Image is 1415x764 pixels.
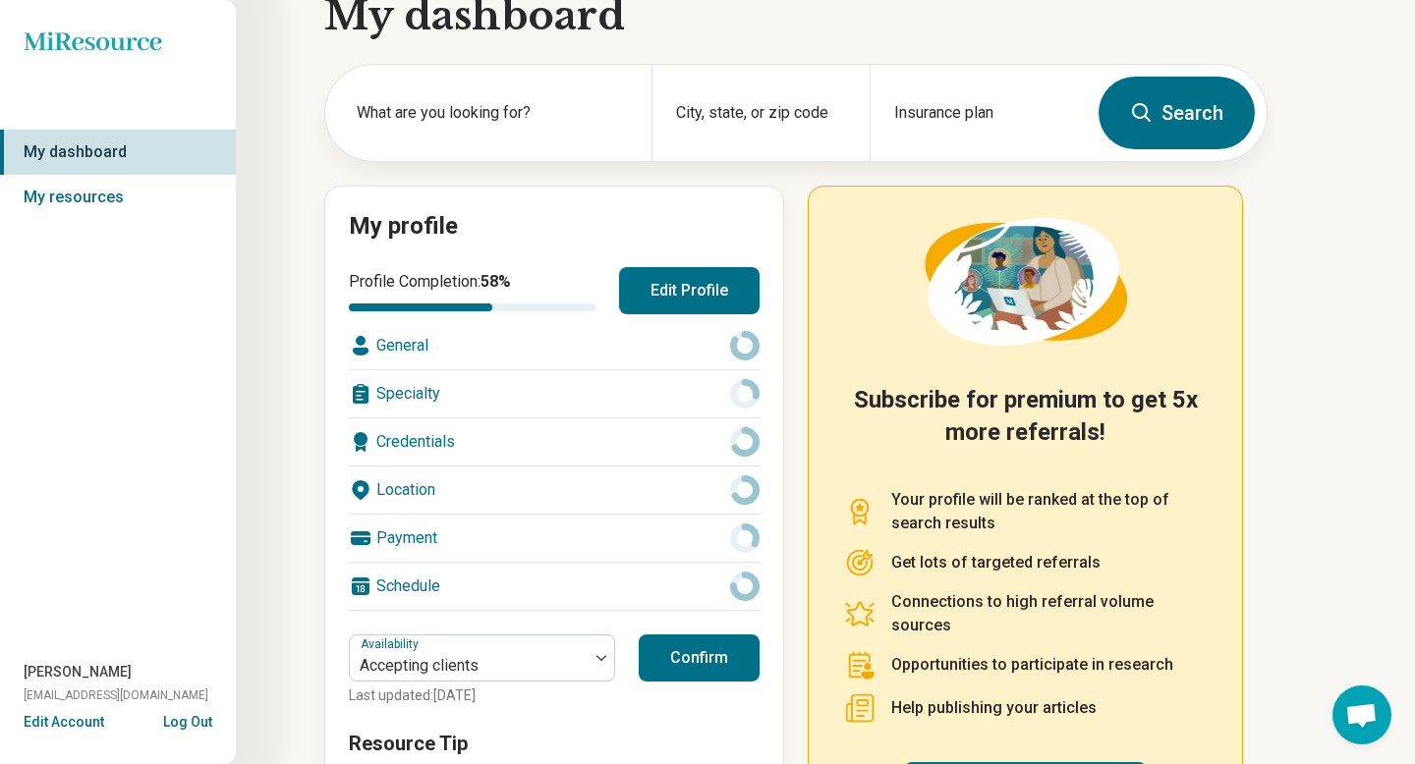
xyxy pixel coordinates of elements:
[163,712,212,728] button: Log Out
[349,418,760,465] div: Credentials
[349,563,760,610] div: Schedule
[349,210,760,244] h2: My profile
[357,101,628,125] label: What are you looking for?
[24,686,208,704] span: [EMAIL_ADDRESS][DOMAIN_NAME]
[844,384,1207,464] h2: Subscribe for premium to get 5x more referrals!
[349,466,760,514] div: Location
[349,685,615,706] p: Last updated: [DATE]
[349,515,760,562] div: Payment
[24,662,132,682] span: [PERSON_NAME]
[361,637,423,651] label: Availability
[639,634,760,682] button: Confirm
[891,696,1097,720] p: Help publishing your articles
[1332,685,1391,744] a: Open chat
[891,653,1173,677] p: Opportunities to participate in research
[349,270,595,311] div: Profile Completion:
[619,267,760,314] button: Edit Profile
[481,272,511,291] span: 58 %
[891,551,1101,574] p: Get lots of targeted referrals
[891,488,1207,535] p: Your profile will be ranked at the top of search results
[349,730,760,757] h3: Resource Tip
[349,370,760,417] div: Specialty
[349,322,760,369] div: General
[24,712,104,733] button: Edit Account
[891,590,1207,637] p: Connections to high referral volume sources
[1099,77,1255,149] button: Search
